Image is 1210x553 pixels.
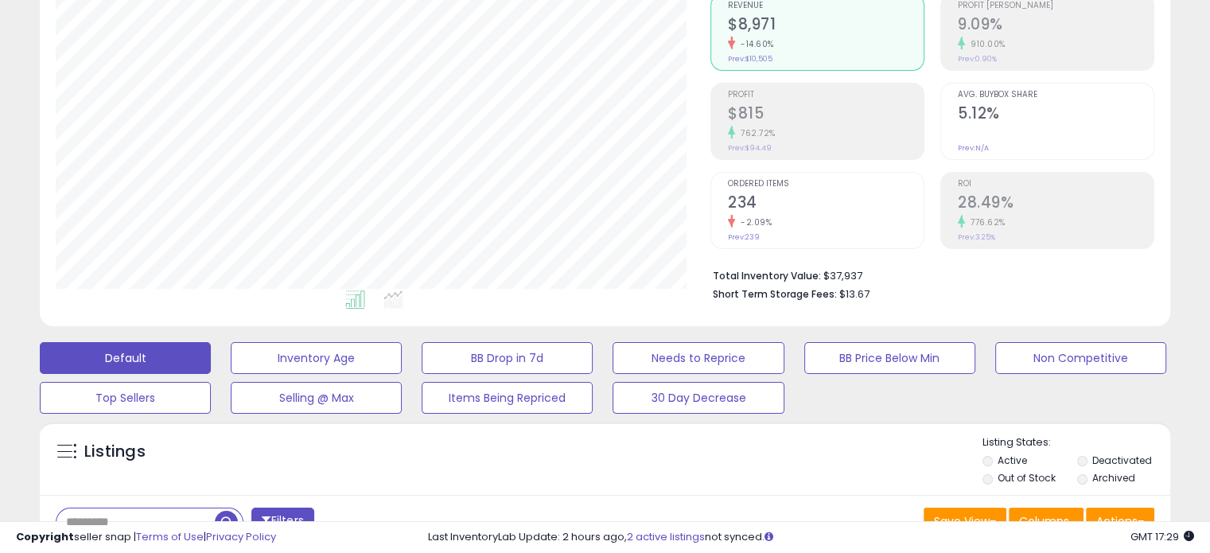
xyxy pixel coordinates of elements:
[958,180,1154,189] span: ROI
[958,91,1154,99] span: Avg. Buybox Share
[1091,454,1151,467] label: Deactivated
[40,382,211,414] button: Top Sellers
[965,216,1006,228] small: 776.62%
[728,193,924,215] h2: 234
[206,529,276,544] a: Privacy Policy
[728,2,924,10] span: Revenue
[998,471,1056,485] label: Out of Stock
[728,15,924,37] h2: $8,971
[735,216,772,228] small: -2.09%
[84,441,146,463] h5: Listings
[136,529,204,544] a: Terms of Use
[958,193,1154,215] h2: 28.49%
[998,454,1027,467] label: Active
[713,287,837,301] b: Short Term Storage Fees:
[804,342,975,374] button: BB Price Below Min
[958,232,995,242] small: Prev: 3.25%
[958,54,997,64] small: Prev: 0.90%
[735,127,776,139] small: 762.72%
[982,435,1170,450] p: Listing States:
[728,143,772,153] small: Prev: $94.49
[995,342,1166,374] button: Non Competitive
[713,265,1142,284] li: $37,937
[839,286,870,302] span: $13.67
[958,104,1154,126] h2: 5.12%
[422,342,593,374] button: BB Drop in 7d
[627,529,705,544] a: 2 active listings
[924,508,1006,535] button: Save View
[1019,513,1069,529] span: Columns
[40,342,211,374] button: Default
[728,180,924,189] span: Ordered Items
[1009,508,1084,535] button: Columns
[231,342,402,374] button: Inventory Age
[428,530,1194,545] div: Last InventoryLab Update: 2 hours ago, not synced.
[728,54,772,64] small: Prev: $10,505
[958,143,989,153] small: Prev: N/A
[231,382,402,414] button: Selling @ Max
[16,530,276,545] div: seller snap | |
[713,269,821,282] b: Total Inventory Value:
[728,91,924,99] span: Profit
[1130,529,1194,544] span: 2025-09-10 17:29 GMT
[1091,471,1134,485] label: Archived
[958,15,1154,37] h2: 9.09%
[735,38,774,50] small: -14.60%
[728,104,924,126] h2: $815
[1086,508,1154,535] button: Actions
[958,2,1154,10] span: Profit [PERSON_NAME]
[728,232,760,242] small: Prev: 239
[16,529,74,544] strong: Copyright
[613,382,784,414] button: 30 Day Decrease
[613,342,784,374] button: Needs to Reprice
[422,382,593,414] button: Items Being Repriced
[965,38,1006,50] small: 910.00%
[251,508,313,535] button: Filters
